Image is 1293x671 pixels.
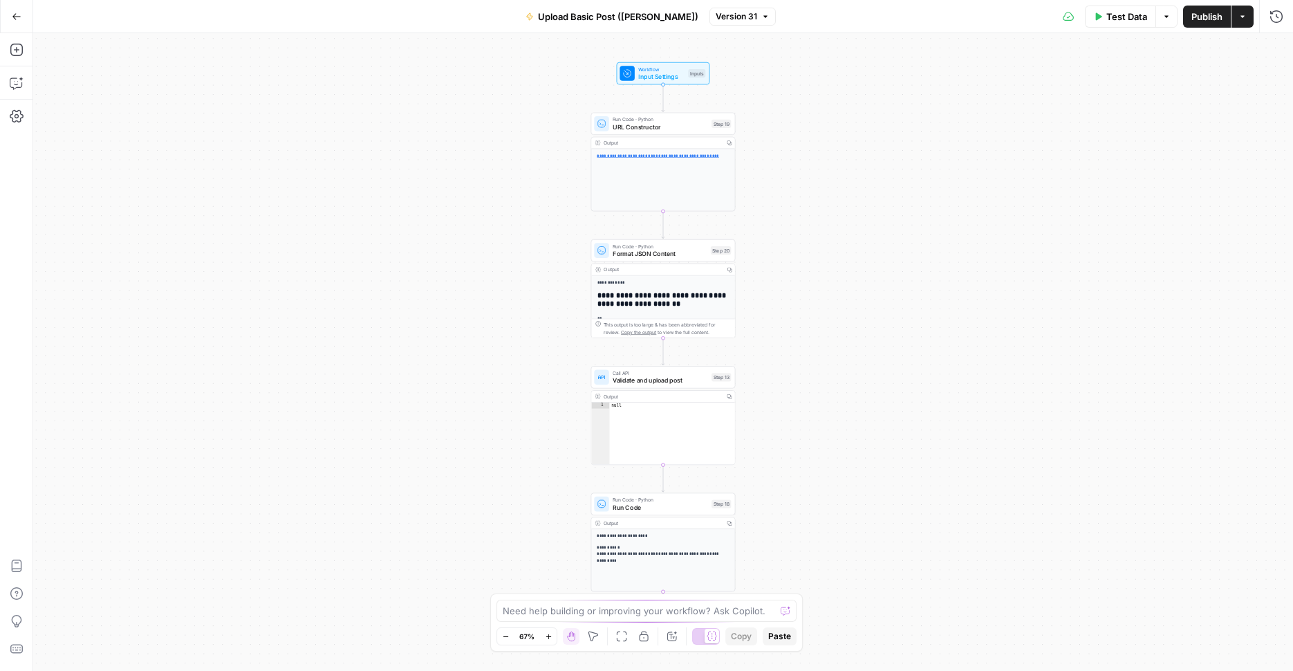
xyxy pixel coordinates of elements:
div: Step 20 [711,246,732,255]
div: Inputs [688,69,705,77]
button: Publish [1183,6,1231,28]
span: Workflow [638,66,685,73]
span: Test Data [1106,10,1147,24]
button: Copy [725,627,757,645]
span: Paste [768,630,791,643]
div: Output [604,139,721,147]
div: 1 [591,403,609,409]
g: Edge from step_13 to step_18 [662,465,664,492]
span: Run Code · Python [613,116,707,123]
span: Copy the output [621,329,656,335]
span: Input Settings [638,72,685,81]
div: Output [604,520,721,527]
span: Format JSON Content [613,249,707,258]
div: Step 13 [711,373,731,381]
span: Upload Basic Post ([PERSON_NAME]) [538,10,698,24]
span: Validate and upload post [613,376,707,385]
span: Run Code [613,503,707,512]
div: Output [604,393,721,401]
div: Step 19 [711,120,731,128]
span: URL Constructor [613,122,707,131]
g: Edge from step_19 to step_20 [662,212,664,239]
g: Edge from step_20 to step_13 [662,338,664,365]
button: Test Data [1085,6,1155,28]
button: Version 31 [709,8,776,26]
button: Upload Basic Post ([PERSON_NAME]) [517,6,707,28]
span: Version 31 [716,10,757,23]
div: Output [604,266,721,273]
div: Call APIValidate and upload postStep 13Outputnull [591,366,736,465]
span: 67% [519,631,534,642]
button: Paste [763,627,797,645]
span: Copy [731,630,752,643]
span: Publish [1191,10,1222,24]
div: Step 18 [711,500,731,508]
span: Run Code · Python [613,243,707,250]
span: Run Code · Python [613,496,707,504]
div: WorkflowInput SettingsInputs [591,62,736,84]
span: Call API [613,369,707,377]
div: This output is too large & has been abbreviated for review. to view the full content. [604,321,732,336]
g: Edge from start to step_19 [662,84,664,111]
